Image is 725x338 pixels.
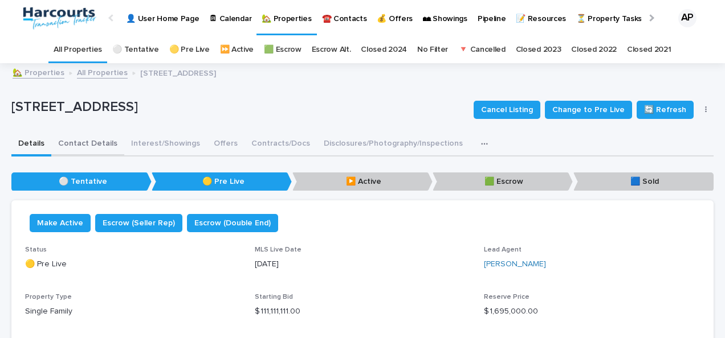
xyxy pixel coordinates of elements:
span: 🔄 Refresh [644,104,686,116]
p: $ 1,695,000.00 [484,306,700,318]
a: All Properties [54,36,102,63]
p: 🟩 Escrow [433,172,573,191]
p: [STREET_ADDRESS] [11,99,465,116]
span: Property Type [25,294,72,300]
a: 🟩 Escrow [264,36,302,63]
p: ⚪️ Tentative [11,172,152,191]
div: AP [678,9,697,27]
a: [PERSON_NAME] [484,258,546,270]
button: Make Active [30,214,91,232]
img: aRr5UT5PQeWb03tlxx4P [23,7,97,30]
a: Closed 2024 [361,36,407,63]
p: $ 111,111,111.00 [255,306,471,318]
a: 🏡 Properties [13,65,64,79]
a: Escrow Alt. [312,36,351,63]
a: ⚪️ Tentative [112,36,159,63]
span: Escrow (Double End) [194,217,271,229]
a: All Properties [77,65,128,79]
a: Closed 2023 [516,36,561,63]
button: Cancel Listing [474,101,540,119]
button: Disclosures/Photography/Inspections [317,133,470,156]
a: Closed 2022 [571,36,617,63]
span: Starting Bid [255,294,293,300]
button: Contact Details [51,133,124,156]
button: Offers [207,133,245,156]
button: Details [11,133,51,156]
a: ⏩ Active [220,36,254,63]
button: 🔄 Refresh [637,101,694,119]
span: MLS Live Date [255,246,302,253]
span: Change to Pre Live [552,104,625,116]
span: Reserve Price [484,294,530,300]
p: ▶️ Active [292,172,433,191]
span: Escrow (Seller Rep) [103,217,175,229]
a: 🔻 Cancelled [458,36,506,63]
p: [STREET_ADDRESS] [140,66,216,79]
button: Escrow (Seller Rep) [95,214,182,232]
span: Status [25,246,47,253]
p: [DATE] [255,258,471,270]
span: Make Active [37,217,83,229]
p: Single Family [25,306,241,318]
p: 🟡 Pre Live [152,172,292,191]
button: Interest/Showings [124,133,207,156]
a: No Filter [417,36,448,63]
button: Contracts/Docs [245,133,317,156]
p: 🟦 Sold [573,172,714,191]
button: Escrow (Double End) [187,214,278,232]
a: Closed 2021 [627,36,671,63]
p: 🟡 Pre Live [25,258,241,270]
span: Cancel Listing [481,104,533,116]
button: Change to Pre Live [545,101,632,119]
span: Lead Agent [484,246,522,253]
a: 🟡 Pre Live [169,36,210,63]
